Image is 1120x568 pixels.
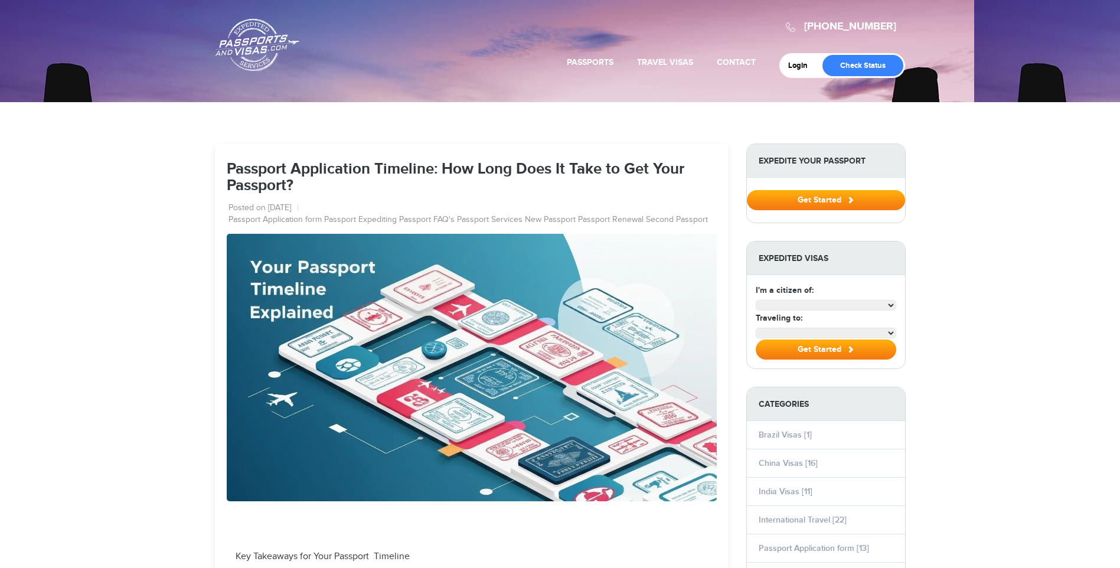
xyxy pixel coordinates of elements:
a: International Travel [22] [759,515,847,525]
label: I'm a citizen of: [756,284,814,296]
img: passport-timeline_-_28de80_-_2186b91805bf8f87dc4281b6adbed06c6a56d5ae.jpg [227,234,717,501]
p: Key Takeaways for Your Passport Timeline [236,550,708,564]
a: [PHONE_NUMBER] [804,20,896,33]
a: China Visas [16] [759,458,818,468]
button: Get Started [756,340,896,360]
strong: Expedite Your Passport [747,144,905,178]
a: Contact [717,57,756,67]
a: Passports & [DOMAIN_NAME] [215,18,299,71]
a: Passport Expediting [324,214,397,226]
a: New Passport [525,214,576,226]
a: Passports [567,57,613,67]
a: Passport Application form [13] [759,543,869,553]
label: Traveling to: [756,312,802,324]
strong: Expedited Visas [747,241,905,275]
a: Brazil Visas [1] [759,430,812,440]
a: Passport Application form [228,214,322,226]
a: Get Started [747,195,905,204]
a: Travel Visas [637,57,693,67]
a: Passport FAQ's [399,214,455,226]
a: Login [788,61,816,70]
a: Second Passport [646,214,708,226]
li: Posted on [DATE] [228,203,299,214]
button: Get Started [747,190,905,210]
h1: Passport Application Timeline: How Long Does It Take to Get Your Passport? [227,161,717,195]
a: India Visas [11] [759,487,812,497]
strong: Categories [747,387,905,421]
a: Passport Renewal [578,214,644,226]
a: Passport Services [457,214,523,226]
a: Check Status [822,55,903,76]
